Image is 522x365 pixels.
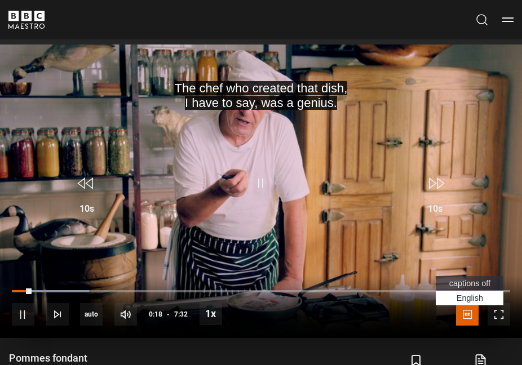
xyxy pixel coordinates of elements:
[12,290,510,292] div: Progress Bar
[80,303,103,326] div: Current quality: 720p
[9,351,158,365] h1: Pommes fondant
[456,303,479,326] button: Captions
[502,14,514,25] button: Toggle navigation
[449,279,490,288] span: captions off
[8,11,45,29] svg: BBC Maestro
[149,304,162,324] span: 0:18
[167,310,170,318] span: -
[488,303,510,326] button: Fullscreen
[12,303,34,326] button: Pause
[46,303,69,326] button: Next Lesson
[200,302,222,325] button: Playback Rate
[174,304,188,324] span: 7:32
[114,303,137,326] button: Mute
[457,293,483,302] span: English
[80,303,103,326] span: auto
